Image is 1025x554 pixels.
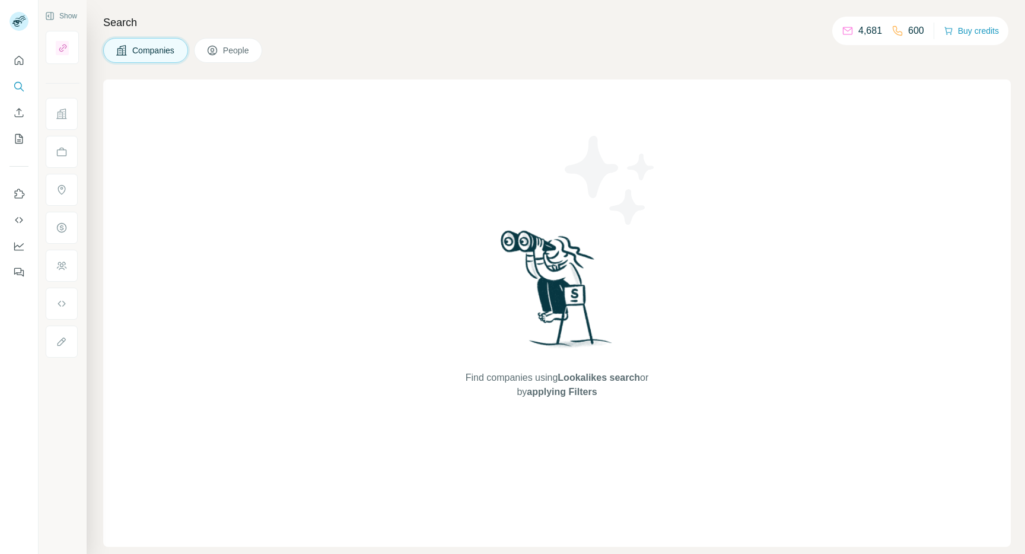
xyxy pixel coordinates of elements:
[495,227,619,359] img: Surfe Illustration - Woman searching with binoculars
[944,23,999,39] button: Buy credits
[9,102,28,123] button: Enrich CSV
[9,235,28,257] button: Dashboard
[9,50,28,71] button: Quick start
[908,24,924,38] p: 600
[37,7,85,25] button: Show
[557,127,664,234] img: Surfe Illustration - Stars
[9,128,28,149] button: My lists
[9,262,28,283] button: Feedback
[223,44,250,56] span: People
[527,387,597,397] span: applying Filters
[462,371,652,399] span: Find companies using or by
[558,372,640,383] span: Lookalikes search
[103,14,1011,31] h4: Search
[9,76,28,97] button: Search
[858,24,882,38] p: 4,681
[132,44,176,56] span: Companies
[9,209,28,231] button: Use Surfe API
[9,183,28,205] button: Use Surfe on LinkedIn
